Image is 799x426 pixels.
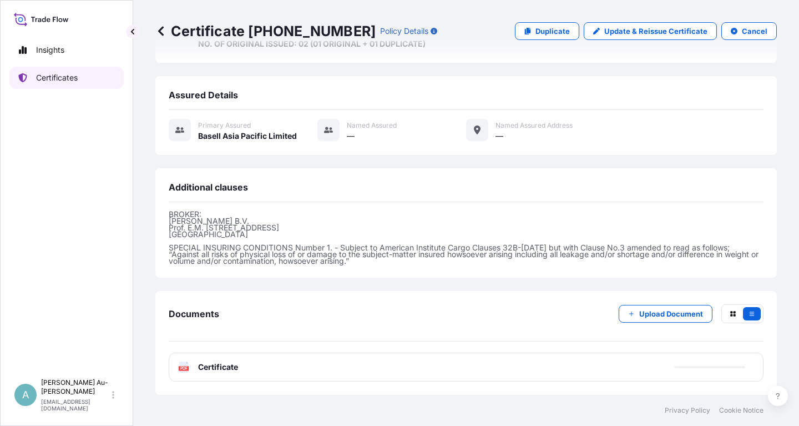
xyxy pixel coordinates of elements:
p: Update & Reissue Certificate [604,26,707,37]
p: Certificates [36,72,78,83]
button: Cancel [721,22,777,40]
span: Assured Details [169,89,238,101]
p: [EMAIL_ADDRESS][DOMAIN_NAME] [41,398,110,412]
a: Certificates [9,67,124,89]
span: A [22,389,29,400]
span: Named Assured Address [495,121,573,130]
p: BROKER: [PERSON_NAME] B.V. Prof. E.M. [STREET_ADDRESS] [GEOGRAPHIC_DATA] SPECIAL INSURING CONDITI... [169,211,763,264]
span: Additional clauses [169,182,248,193]
a: Update & Reissue Certificate [584,22,717,40]
p: Policy Details [380,26,428,37]
p: Cancel [742,26,767,37]
a: Cookie Notice [719,406,763,415]
span: Primary assured [198,121,251,130]
span: Named Assured [347,121,397,130]
text: PDF [180,367,188,370]
p: Upload Document [639,308,703,319]
span: Basell Asia Pacific Limited [198,131,297,142]
a: Insights [9,39,124,61]
span: Certificate [198,362,238,373]
button: Upload Document [619,305,712,323]
span: — [495,131,503,142]
p: Certificate [PHONE_NUMBER] [155,22,376,40]
a: Privacy Policy [665,406,710,415]
a: Duplicate [515,22,579,40]
p: Insights [36,44,64,56]
span: — [347,131,355,142]
span: Documents [169,308,219,319]
p: Duplicate [535,26,570,37]
p: [PERSON_NAME] Au-[PERSON_NAME] [41,378,110,396]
